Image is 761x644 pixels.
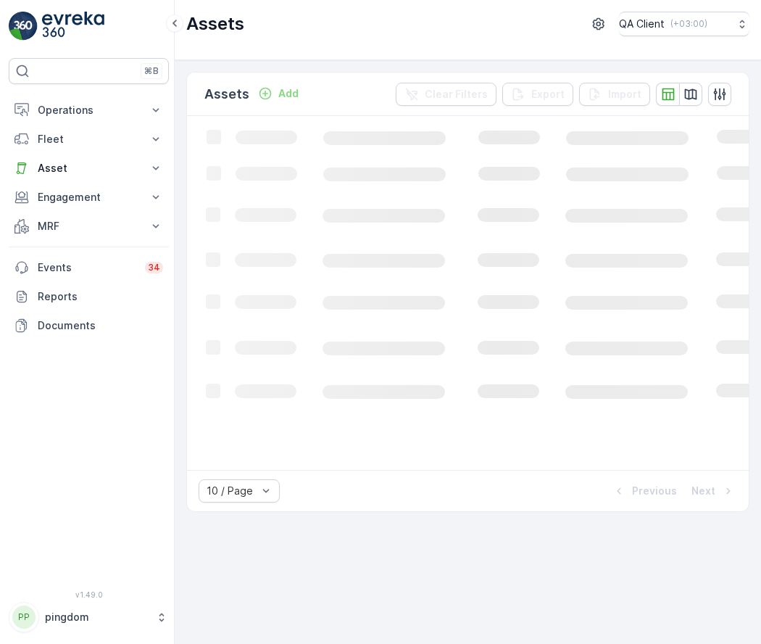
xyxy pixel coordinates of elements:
[42,12,104,41] img: logo_light-DOdMpM7g.png
[148,262,160,273] p: 34
[38,289,163,304] p: Reports
[579,83,650,106] button: Import
[619,12,749,36] button: QA Client(+03:00)
[38,103,140,117] p: Operations
[278,86,299,101] p: Add
[38,260,136,275] p: Events
[252,85,304,102] button: Add
[9,96,169,125] button: Operations
[38,219,140,234] p: MRF
[9,183,169,212] button: Engagement
[9,602,169,632] button: PPpingdom
[45,610,149,624] p: pingdom
[9,282,169,311] a: Reports
[12,606,36,629] div: PP
[204,84,249,104] p: Assets
[9,212,169,241] button: MRF
[632,484,677,498] p: Previous
[670,18,707,30] p: ( +03:00 )
[144,65,159,77] p: ⌘B
[38,190,140,205] p: Engagement
[9,311,169,340] a: Documents
[9,253,169,282] a: Events34
[186,12,244,36] p: Assets
[531,87,565,102] p: Export
[690,482,737,500] button: Next
[502,83,573,106] button: Export
[396,83,496,106] button: Clear Filters
[38,318,163,333] p: Documents
[9,125,169,154] button: Fleet
[691,484,715,498] p: Next
[9,154,169,183] button: Asset
[610,482,678,500] button: Previous
[619,17,665,31] p: QA Client
[38,132,140,146] p: Fleet
[9,12,38,41] img: logo
[425,87,488,102] p: Clear Filters
[9,590,169,599] span: v 1.49.0
[38,161,140,176] p: Asset
[608,87,641,102] p: Import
